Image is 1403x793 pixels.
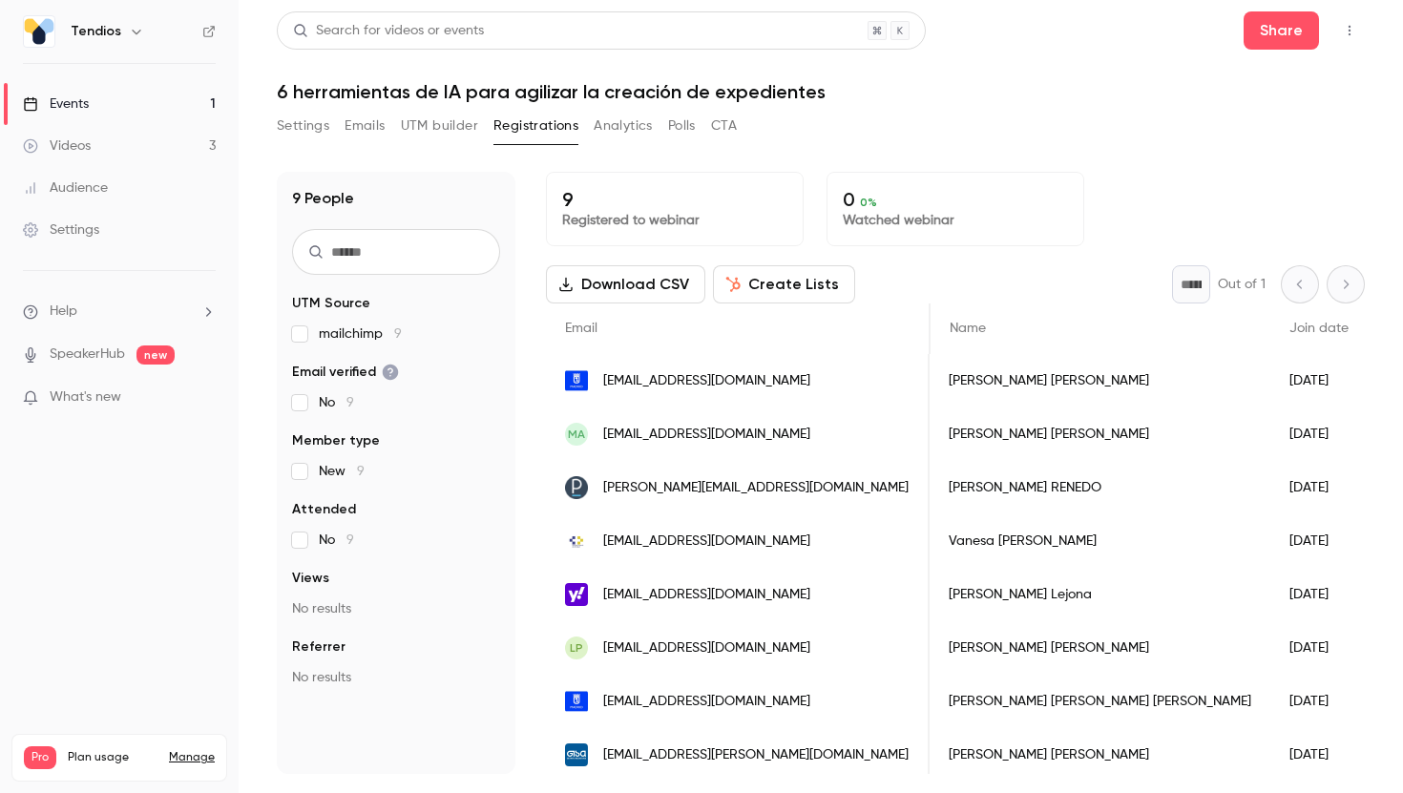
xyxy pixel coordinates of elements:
[930,407,1270,461] div: [PERSON_NAME] [PERSON_NAME]
[292,294,370,313] span: UTM Source
[930,728,1270,782] div: [PERSON_NAME] [PERSON_NAME]
[292,599,500,618] p: No results
[950,322,986,335] span: Name
[603,638,810,658] span: [EMAIL_ADDRESS][DOMAIN_NAME]
[565,476,588,499] img: ayto-arroyomolinos.org
[319,393,354,412] span: No
[136,345,175,365] span: new
[668,111,696,141] button: Polls
[169,750,215,765] a: Manage
[50,302,77,322] span: Help
[930,354,1270,407] div: [PERSON_NAME] [PERSON_NAME]
[1270,407,1368,461] div: [DATE]
[292,294,500,687] section: facet-groups
[930,621,1270,675] div: [PERSON_NAME] [PERSON_NAME]
[565,690,588,713] img: madrid.es
[345,111,385,141] button: Emails
[292,569,329,588] span: Views
[319,324,402,344] span: mailchimp
[711,111,737,141] button: CTA
[277,80,1365,103] h1: 6 herramientas de IA para agilizar la creación de expedientes
[1270,354,1368,407] div: [DATE]
[713,265,855,303] button: Create Lists
[357,465,365,478] span: 9
[603,425,810,445] span: [EMAIL_ADDRESS][DOMAIN_NAME]
[346,396,354,409] span: 9
[565,369,588,392] img: madrid.es
[930,568,1270,621] div: [PERSON_NAME] Lejona
[568,426,585,443] span: MA
[603,745,909,765] span: [EMAIL_ADDRESS][PERSON_NAME][DOMAIN_NAME]
[277,111,329,141] button: Settings
[930,514,1270,568] div: Vanesa [PERSON_NAME]
[23,94,89,114] div: Events
[1270,728,1368,782] div: [DATE]
[292,637,346,657] span: Referrer
[50,344,125,365] a: SpeakerHub
[24,746,56,769] span: Pro
[1218,275,1266,294] p: Out of 1
[930,461,1270,514] div: [PERSON_NAME] RENEDO
[346,533,354,547] span: 9
[565,583,588,606] img: yahoo.es
[1270,621,1368,675] div: [DATE]
[843,188,1068,211] p: 0
[546,265,705,303] button: Download CSV
[860,196,877,209] span: 0 %
[1270,568,1368,621] div: [DATE]
[50,387,121,407] span: What's new
[319,462,365,481] span: New
[23,220,99,240] div: Settings
[319,531,354,550] span: No
[1270,675,1368,728] div: [DATE]
[23,178,108,198] div: Audience
[562,188,787,211] p: 9
[603,478,909,498] span: [PERSON_NAME][EMAIL_ADDRESS][DOMAIN_NAME]
[292,187,354,210] h1: 9 People
[292,500,356,519] span: Attended
[565,743,588,766] img: getafeiniciativas.es
[603,371,810,391] span: [EMAIL_ADDRESS][DOMAIN_NAME]
[565,530,588,553] img: gobiernodecanarias.org
[565,322,597,335] span: Email
[23,136,91,156] div: Videos
[292,668,500,687] p: No results
[562,211,787,230] p: Registered to webinar
[24,16,54,47] img: Tendios
[1289,322,1349,335] span: Join date
[570,639,583,657] span: LP
[843,211,1068,230] p: Watched webinar
[1270,514,1368,568] div: [DATE]
[23,302,216,322] li: help-dropdown-opener
[603,532,810,552] span: [EMAIL_ADDRESS][DOMAIN_NAME]
[292,363,399,382] span: Email verified
[603,692,810,712] span: [EMAIL_ADDRESS][DOMAIN_NAME]
[71,22,121,41] h6: Tendios
[1244,11,1319,50] button: Share
[1270,461,1368,514] div: [DATE]
[493,111,578,141] button: Registrations
[930,675,1270,728] div: [PERSON_NAME] [PERSON_NAME] [PERSON_NAME]
[394,327,402,341] span: 9
[603,585,810,605] span: [EMAIL_ADDRESS][DOMAIN_NAME]
[292,431,380,450] span: Member type
[401,111,478,141] button: UTM builder
[594,111,653,141] button: Analytics
[293,21,484,41] div: Search for videos or events
[68,750,157,765] span: Plan usage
